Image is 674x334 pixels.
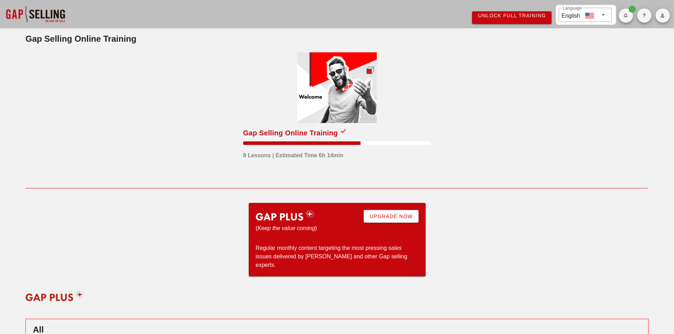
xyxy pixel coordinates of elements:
[364,210,418,223] a: Upgrade Now
[21,285,88,306] img: gap-plus-logo-red.svg
[243,127,338,139] div: Gap Selling Online Training
[256,224,319,233] div: ( )
[478,13,546,18] span: Unlock Full Training
[243,148,343,160] div: 8 Lessons | Estimated Time 6h 14min
[559,8,612,22] div: LanguageEnglish
[251,205,319,226] img: gap-plus-logo.svg
[258,225,315,231] i: Keep the value coming
[561,10,580,20] div: English
[563,6,582,11] label: Language
[472,11,552,24] a: Unlock Full Training
[629,6,636,13] span: Badge
[256,244,419,269] div: Regular monthly content targeting the most pressing sales issues delivered by [PERSON_NAME] and o...
[25,33,649,45] h2: Gap Selling Online Training
[369,213,413,219] span: Upgrade Now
